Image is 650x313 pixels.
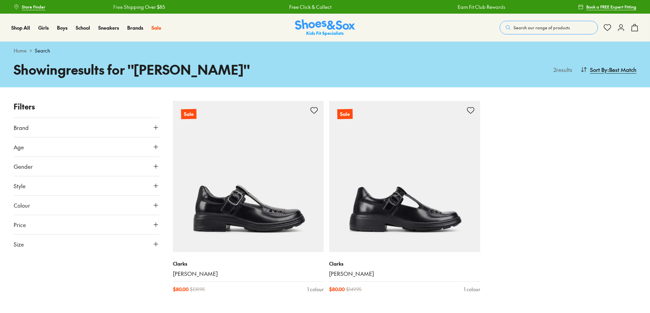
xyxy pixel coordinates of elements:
p: Clarks [173,260,324,267]
button: Style [14,176,159,195]
a: Sale [329,101,480,252]
span: : Best Match [607,65,636,74]
button: Brand [14,118,159,137]
button: Colour [14,196,159,215]
a: Boys [57,24,68,31]
a: School [76,24,90,31]
span: Price [14,221,26,229]
a: [PERSON_NAME] [329,270,480,278]
img: SNS_Logo_Responsive.svg [295,19,355,36]
button: Age [14,137,159,156]
span: Sort By [590,65,607,74]
span: Age [14,143,24,151]
a: Store Finder [14,1,45,13]
a: Book a FREE Expert Fitting [578,1,636,13]
span: Store Finder [22,4,45,10]
button: Size [14,235,159,254]
div: > [14,47,636,54]
button: Gender [14,157,159,176]
div: 1 colour [464,286,480,293]
span: Gender [14,162,33,170]
p: Sale [337,109,353,119]
h1: Showing results for " [PERSON_NAME] " [14,60,325,79]
a: Shoes & Sox [295,19,355,36]
a: Home [14,47,27,54]
span: $ 80.00 [329,286,345,293]
p: Clarks [329,260,480,267]
a: Shop All [11,24,30,31]
button: Price [14,215,159,234]
span: Style [14,182,26,190]
a: Free Click & Collect [271,3,313,11]
a: Sale [173,101,324,252]
a: [PERSON_NAME] [173,270,324,278]
a: Sneakers [98,24,119,31]
p: 2 results [551,65,572,74]
a: Earn Fit Club Rewards [440,3,487,11]
span: $ 149.95 [346,286,361,293]
span: Brand [14,123,29,132]
span: Search [35,47,50,54]
p: Sale [181,109,196,119]
span: Colour [14,201,30,209]
p: Filters [14,101,159,112]
button: Search our range of products [500,21,598,34]
a: Free Shipping Over $85 [95,3,147,11]
a: Brands [127,24,143,31]
span: $ 139.95 [190,286,205,293]
span: $ 80.00 [173,286,189,293]
a: Sale [151,24,161,31]
span: Book a FREE Expert Fitting [586,4,636,10]
span: Size [14,240,24,248]
a: Girls [38,24,49,31]
div: 1 colour [307,286,324,293]
span: Search our range of products [514,25,570,31]
button: Sort By:Best Match [580,62,636,77]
